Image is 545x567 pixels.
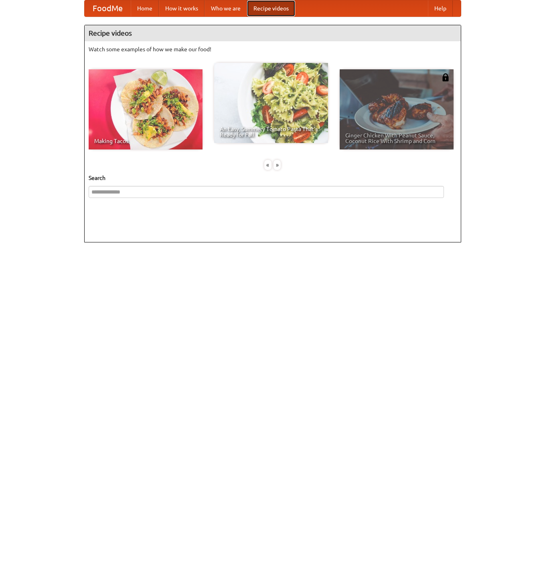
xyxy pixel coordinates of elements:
span: An Easy, Summery Tomato Pasta That's Ready for Fall [220,126,322,137]
a: How it works [159,0,205,16]
a: An Easy, Summery Tomato Pasta That's Ready for Fall [214,63,328,143]
a: Recipe videos [247,0,295,16]
a: Help [428,0,453,16]
h4: Recipe videos [85,25,461,41]
div: « [264,160,271,170]
a: FoodMe [85,0,131,16]
img: 483408.png [442,73,450,81]
div: » [274,160,281,170]
h5: Search [89,174,457,182]
a: Who we are [205,0,247,16]
a: Making Tacos [89,69,203,149]
a: Home [131,0,159,16]
span: Making Tacos [94,138,197,144]
p: Watch some examples of how we make our food! [89,45,457,53]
